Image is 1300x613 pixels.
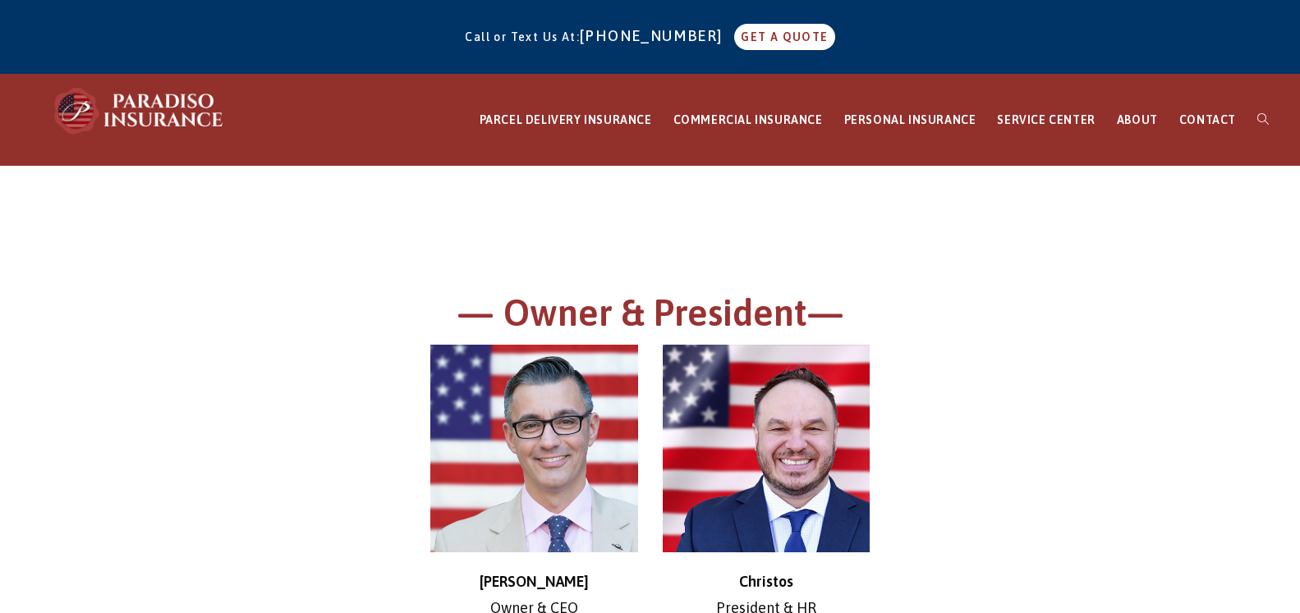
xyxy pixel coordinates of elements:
[49,86,230,135] img: Paradiso Insurance
[1179,113,1236,126] span: CONTACT
[469,75,663,166] a: PARCEL DELIVERY INSURANCE
[1106,75,1169,166] a: ABOUT
[997,113,1095,126] span: SERVICE CENTER
[739,573,793,590] strong: Christos
[480,573,589,590] strong: [PERSON_NAME]
[480,113,652,126] span: PARCEL DELIVERY INSURANCE
[580,27,731,44] a: [PHONE_NUMBER]
[430,345,638,552] img: chris-500x500 (1)
[663,75,834,166] a: COMMERCIAL INSURANCE
[1117,113,1158,126] span: ABOUT
[199,289,1102,345] h1: — Owner & President—
[465,30,580,43] span: Call or Text Us At:
[673,113,823,126] span: COMMERCIAL INSURANCE
[734,24,834,50] a: GET A QUOTE
[1169,75,1247,166] a: CONTACT
[986,75,1105,166] a: SERVICE CENTER
[844,113,976,126] span: PERSONAL INSURANCE
[834,75,987,166] a: PERSONAL INSURANCE
[663,345,870,552] img: Christos_500x500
